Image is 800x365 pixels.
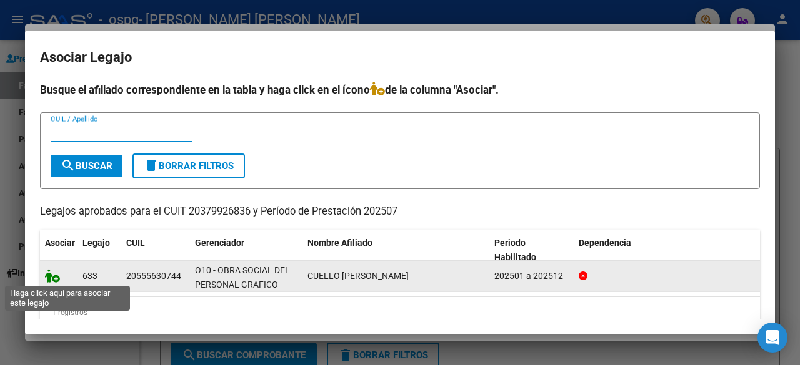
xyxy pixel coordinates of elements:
[574,230,761,271] datatable-header-cell: Dependencia
[40,204,760,220] p: Legajos aprobados para el CUIT 20379926836 y Período de Prestación 202507
[757,323,787,353] div: Open Intercom Messenger
[61,160,112,172] span: Buscar
[144,160,234,172] span: Borrar Filtros
[195,265,290,290] span: O10 - OBRA SOCIAL DEL PERSONAL GRAFICO
[40,297,760,328] div: 1 registros
[51,155,122,177] button: Buscar
[45,238,75,248] span: Asociar
[579,238,631,248] span: Dependencia
[126,269,181,283] div: 20555630744
[489,230,574,271] datatable-header-cell: Periodo Habilitado
[307,271,409,281] span: CUELLO JOAQUIN LEONARDO
[195,238,244,248] span: Gerenciador
[494,269,569,283] div: 202501 a 202512
[121,230,190,271] datatable-header-cell: CUIL
[40,230,77,271] datatable-header-cell: Asociar
[144,158,159,173] mat-icon: delete
[307,238,372,248] span: Nombre Afiliado
[77,230,121,271] datatable-header-cell: Legajo
[82,271,97,281] span: 633
[126,238,145,248] span: CUIL
[40,82,760,98] h4: Busque el afiliado correspondiente en la tabla y haga click en el ícono de la columna "Asociar".
[494,238,536,262] span: Periodo Habilitado
[40,46,760,69] h2: Asociar Legajo
[132,153,245,178] button: Borrar Filtros
[61,158,76,173] mat-icon: search
[302,230,489,271] datatable-header-cell: Nombre Afiliado
[190,230,302,271] datatable-header-cell: Gerenciador
[82,238,110,248] span: Legajo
